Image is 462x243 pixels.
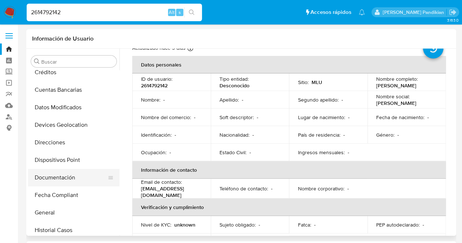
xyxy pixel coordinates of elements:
p: - [343,132,344,138]
p: Sujeto obligado : [219,221,256,228]
p: - [169,149,171,156]
p: - [257,114,258,121]
button: Datos Modificados [28,99,119,116]
button: Dispositivos Point [28,151,119,169]
button: Buscar [34,58,40,64]
p: Teléfono de contacto : [219,185,268,192]
p: agostina.bazzano@mercadolibre.com [382,9,446,16]
p: - [175,132,176,138]
p: - [348,114,349,121]
p: ID de usuario : [141,76,172,82]
button: Direcciones [28,134,119,151]
p: Ingresos mensuales : [298,149,344,156]
p: País de residencia : [298,132,340,138]
p: Nivel de KYC : [141,221,171,228]
button: Fecha Compliant [28,186,119,204]
p: Género : [376,132,394,138]
p: - [347,185,348,192]
p: - [259,221,260,228]
a: Notificaciones [359,9,365,15]
p: - [249,149,251,156]
p: - [347,149,349,156]
button: General [28,204,119,221]
p: - [252,132,254,138]
span: Alt [169,9,175,16]
p: Nombre social : [376,93,410,100]
button: search-icon [184,7,199,18]
input: Buscar usuario o caso... [27,8,202,17]
p: [PERSON_NAME] [376,100,416,106]
p: Lugar de nacimiento : [298,114,345,121]
th: Información de contacto [132,161,446,179]
p: Fecha de nacimiento : [376,114,424,121]
span: Accesos rápidos [310,8,351,16]
p: Soft descriptor : [219,114,254,121]
th: Datos personales [132,56,446,73]
p: - [423,221,424,228]
p: Actualizado hace 3 días [132,45,186,52]
p: [PERSON_NAME] [376,82,416,89]
p: - [271,185,272,192]
p: - [427,114,429,121]
button: Devices Geolocation [28,116,119,134]
p: - [341,96,343,103]
p: unknown [174,221,195,228]
p: [EMAIL_ADDRESS][DOMAIN_NAME] [141,185,199,198]
p: Segundo apellido : [298,96,338,103]
button: Historial Casos [28,221,119,239]
input: Buscar [41,58,114,65]
p: - [242,96,243,103]
button: Documentación [28,169,114,186]
button: Cuentas Bancarias [28,81,119,99]
p: Fatca : [298,221,311,228]
th: Verificación y cumplimiento [132,198,446,216]
p: - [163,96,165,103]
p: - [314,221,315,228]
span: s [179,9,181,16]
p: Nombre completo : [376,76,418,82]
p: Estado Civil : [219,149,247,156]
p: 2614792142 [141,82,168,89]
p: Ocupación : [141,149,167,156]
p: Email de contacto : [141,179,182,185]
p: Tipo entidad : [219,76,249,82]
p: Nombre corporativo : [298,185,344,192]
p: Nacionalidad : [219,132,249,138]
p: Desconocido [219,82,249,89]
p: Nombre : [141,96,160,103]
h1: Información de Usuario [32,35,93,42]
p: Identificación : [141,132,172,138]
p: Nombre del comercio : [141,114,191,121]
p: Tipo de Confirmación PEP : [219,236,279,242]
p: MLU [311,79,322,86]
a: Salir [449,8,457,16]
p: Sitio : [298,79,308,86]
button: Créditos [28,64,119,81]
p: Apellido : [219,96,239,103]
p: - [397,132,399,138]
p: - [194,114,195,121]
p: PEP autodeclarado : [376,221,420,228]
